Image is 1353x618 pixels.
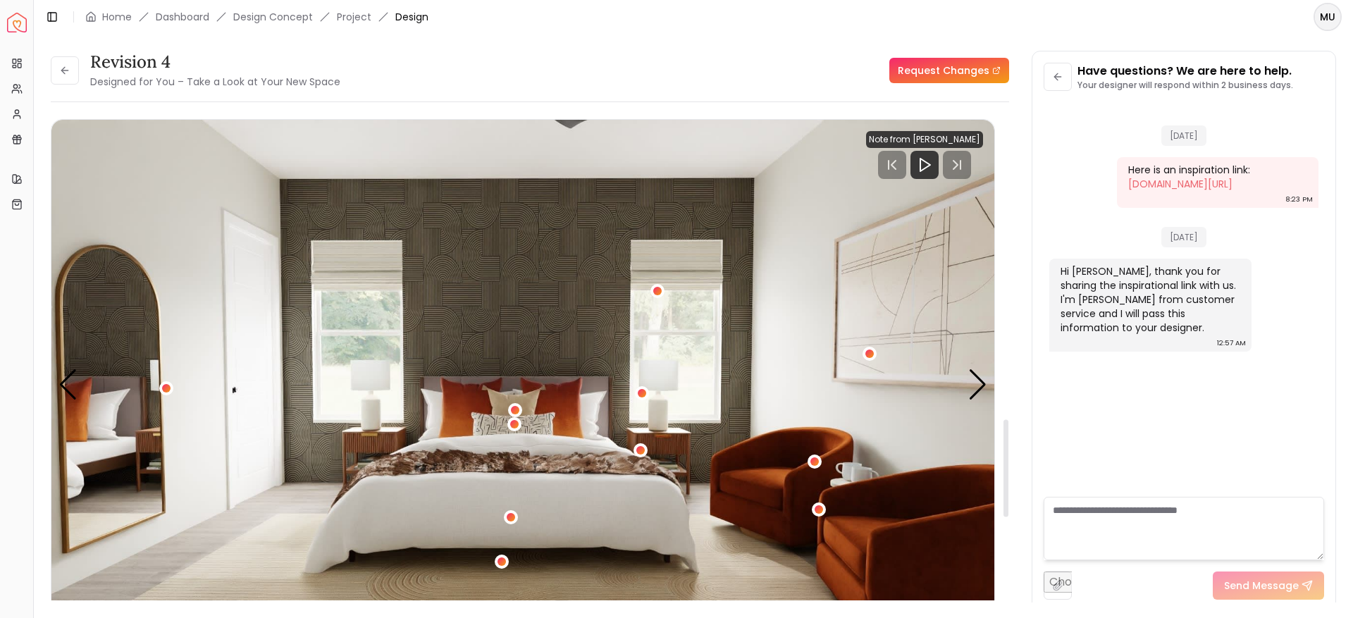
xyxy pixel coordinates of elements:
span: [DATE] [1161,125,1206,146]
div: 8:23 PM [1285,192,1313,206]
div: Here is an inspiration link: [1128,163,1305,191]
button: MU [1314,3,1342,31]
div: Hi [PERSON_NAME], thank you for sharing the inspirational link with us. I'm [PERSON_NAME] from cu... [1061,264,1237,335]
svg: Play [916,156,933,173]
div: Note from [PERSON_NAME] [866,131,983,148]
h3: Revision 4 [90,51,340,73]
li: Design Concept [233,10,313,24]
a: Home [102,10,132,24]
div: Previous slide [58,369,78,400]
p: Have questions? We are here to help. [1077,63,1293,80]
small: Designed for You – Take a Look at Your New Space [90,75,340,89]
span: [DATE] [1161,227,1206,247]
a: [DOMAIN_NAME][URL] [1128,177,1232,191]
span: Design [395,10,428,24]
a: Request Changes [889,58,1009,83]
div: Next slide [968,369,987,400]
p: Your designer will respond within 2 business days. [1077,80,1293,91]
a: Spacejoy [7,13,27,32]
nav: breadcrumb [85,10,428,24]
a: Project [337,10,371,24]
a: Dashboard [156,10,209,24]
div: 12:57 AM [1217,336,1246,350]
span: MU [1315,4,1340,30]
img: Spacejoy Logo [7,13,27,32]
